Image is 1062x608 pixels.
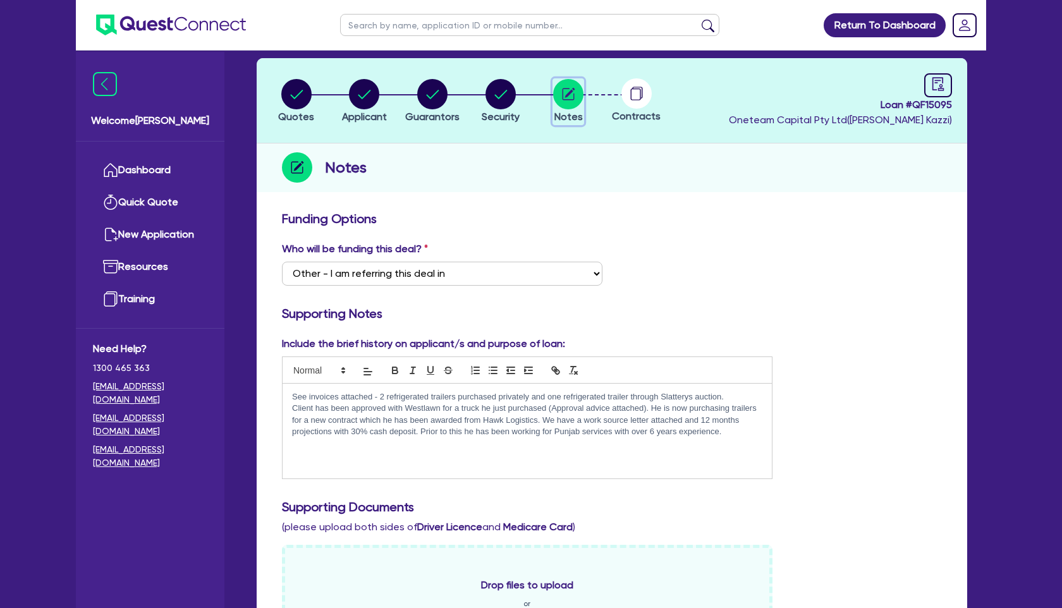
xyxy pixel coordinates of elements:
[93,362,207,375] span: 1300 465 363
[342,111,387,123] span: Applicant
[729,114,952,126] span: Oneteam Capital Pty Ltd ( [PERSON_NAME] Kazzi )
[282,499,942,514] h3: Supporting Documents
[417,521,482,533] b: Driver Licence
[729,97,952,112] span: Loan # QF15095
[282,241,428,257] label: Who will be funding this deal?
[924,73,952,97] a: audit
[93,443,207,470] a: [EMAIL_ADDRESS][DOMAIN_NAME]
[948,9,981,42] a: Dropdown toggle
[93,72,117,96] img: icon-menu-close
[93,186,207,219] a: Quick Quote
[824,13,946,37] a: Return To Dashboard
[481,78,520,125] button: Security
[282,211,942,226] h3: Funding Options
[93,154,207,186] a: Dashboard
[405,78,460,125] button: Guarantors
[482,111,520,123] span: Security
[103,259,118,274] img: resources
[93,283,207,315] a: Training
[93,219,207,251] a: New Application
[481,578,573,593] span: Drop files to upload
[325,156,367,179] h2: Notes
[612,110,661,122] span: Contracts
[282,521,575,533] span: (please upload both sides of and )
[93,341,207,356] span: Need Help?
[405,111,460,123] span: Guarantors
[552,78,584,125] button: Notes
[103,195,118,210] img: quick-quote
[341,78,388,125] button: Applicant
[292,391,762,403] p: See invoices attached - 2 refrigerated trailers purchased privately and one refrigerated trailer ...
[292,403,762,437] p: Client has been approved with Westlawn for a truck he just purchased (Approval advice attached). ...
[91,113,209,128] span: Welcome [PERSON_NAME]
[93,251,207,283] a: Resources
[103,227,118,242] img: new-application
[282,336,565,351] label: Include the brief history on applicant/s and purpose of loan:
[278,78,315,125] button: Quotes
[282,152,312,183] img: step-icon
[93,380,207,406] a: [EMAIL_ADDRESS][DOMAIN_NAME]
[96,15,246,35] img: quest-connect-logo-blue
[931,77,945,91] span: audit
[554,111,583,123] span: Notes
[278,111,314,123] span: Quotes
[503,521,573,533] b: Medicare Card
[103,291,118,307] img: training
[340,14,719,36] input: Search by name, application ID or mobile number...
[93,411,207,438] a: [EMAIL_ADDRESS][DOMAIN_NAME]
[282,306,942,321] h3: Supporting Notes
